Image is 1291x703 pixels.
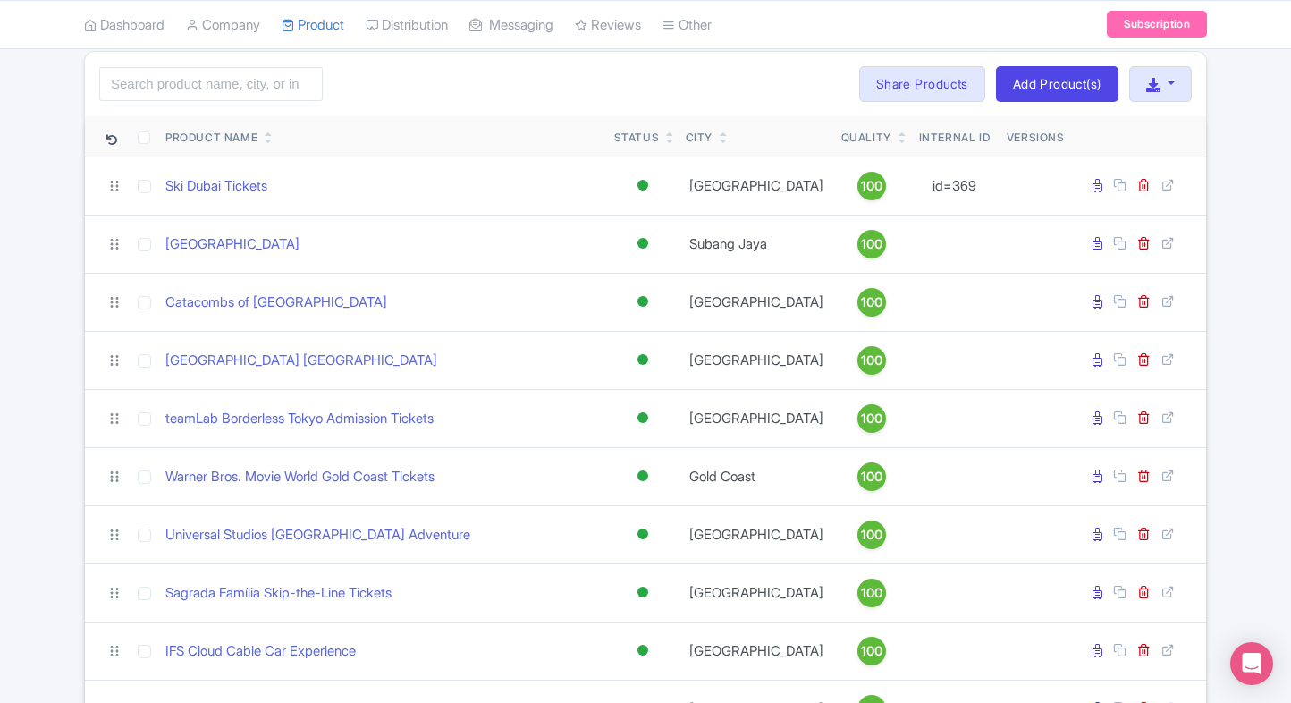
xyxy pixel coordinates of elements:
[859,66,985,102] a: Share Products
[679,447,834,505] td: Gold Coast
[634,231,652,257] div: Active
[634,347,652,373] div: Active
[679,622,834,680] td: [GEOGRAPHIC_DATA]
[634,405,652,431] div: Active
[1107,11,1207,38] a: Subscription
[861,583,882,603] span: 100
[861,176,882,196] span: 100
[634,580,652,606] div: Active
[861,409,882,428] span: 100
[861,467,882,487] span: 100
[679,505,834,563] td: [GEOGRAPHIC_DATA]
[861,641,882,661] span: 100
[679,331,834,389] td: [GEOGRAPHIC_DATA]
[165,583,392,604] a: Sagrada Família Skip-the-Line Tickets
[861,525,882,545] span: 100
[841,404,902,433] a: 100
[686,130,713,146] div: City
[634,463,652,489] div: Active
[165,176,267,197] a: Ski Dubai Tickets
[909,157,1000,215] td: id=369
[99,67,323,101] input: Search product name, city, or interal id
[841,288,902,317] a: 100
[841,172,902,200] a: 100
[861,234,882,254] span: 100
[634,289,652,315] div: Active
[679,273,834,331] td: [GEOGRAPHIC_DATA]
[1230,642,1273,685] div: Open Intercom Messenger
[165,525,470,546] a: Universal Studios [GEOGRAPHIC_DATA] Adventure
[634,173,652,199] div: Active
[634,521,652,547] div: Active
[165,130,257,146] div: Product Name
[679,157,834,215] td: [GEOGRAPHIC_DATA]
[165,641,356,662] a: IFS Cloud Cable Car Experience
[165,234,300,255] a: [GEOGRAPHIC_DATA]
[679,389,834,447] td: [GEOGRAPHIC_DATA]
[614,130,660,146] div: Status
[841,579,902,607] a: 100
[841,521,902,549] a: 100
[165,292,387,313] a: Catacombs of [GEOGRAPHIC_DATA]
[1000,116,1072,157] th: Versions
[841,130,891,146] div: Quality
[841,346,902,375] a: 100
[841,462,902,491] a: 100
[165,409,434,429] a: teamLab Borderless Tokyo Admission Tickets
[841,637,902,665] a: 100
[634,638,652,664] div: Active
[165,351,437,371] a: [GEOGRAPHIC_DATA] [GEOGRAPHIC_DATA]
[861,292,882,312] span: 100
[679,215,834,273] td: Subang Jaya
[679,563,834,622] td: [GEOGRAPHIC_DATA]
[996,66,1118,102] a: Add Product(s)
[909,116,1000,157] th: Internal ID
[861,351,882,370] span: 100
[165,467,435,487] a: Warner Bros. Movie World Gold Coast Tickets
[841,230,902,258] a: 100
